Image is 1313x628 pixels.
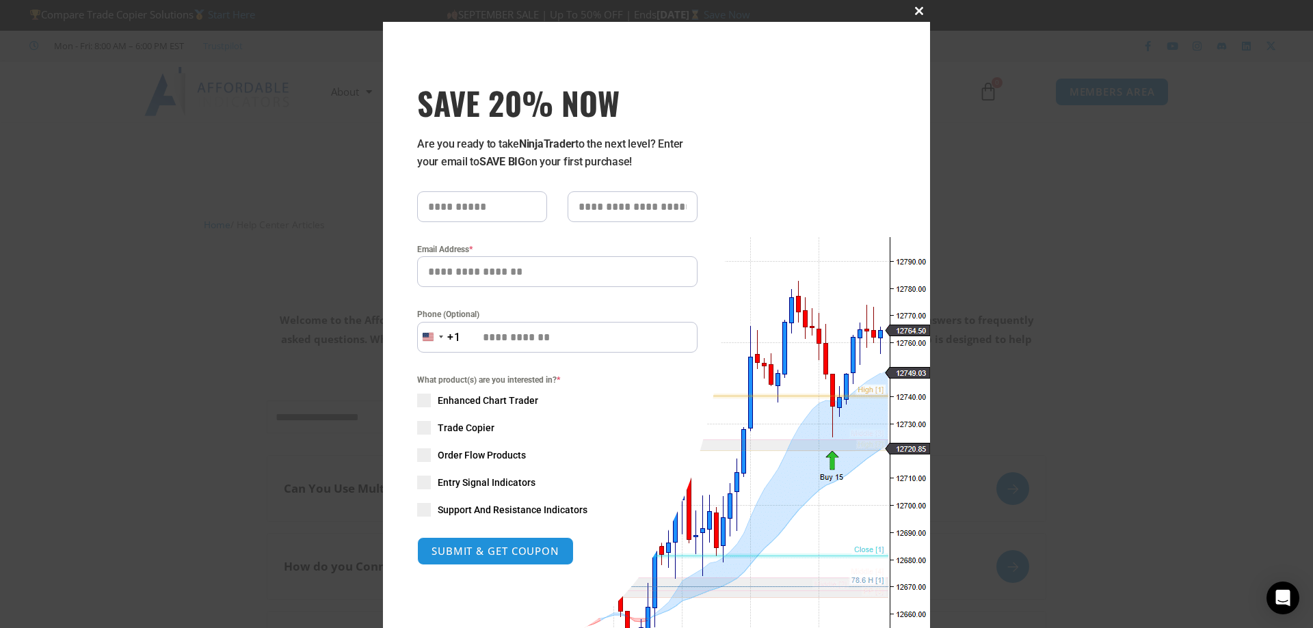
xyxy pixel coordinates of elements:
label: Order Flow Products [417,448,698,462]
button: Selected country [417,322,461,353]
span: Entry Signal Indicators [438,476,535,489]
label: Email Address [417,243,698,256]
label: Entry Signal Indicators [417,476,698,489]
strong: NinjaTrader [519,137,575,150]
label: Enhanced Chart Trader [417,394,698,407]
h3: SAVE 20% NOW [417,83,698,122]
label: Support And Resistance Indicators [417,503,698,517]
div: Open Intercom Messenger [1266,582,1299,614]
p: Are you ready to take to the next level? Enter your email to on your first purchase! [417,135,698,171]
strong: SAVE BIG [479,155,525,168]
span: Order Flow Products [438,448,526,462]
button: SUBMIT & GET COUPON [417,537,574,565]
label: Trade Copier [417,421,698,435]
div: +1 [447,329,461,346]
span: Support And Resistance Indicators [438,503,587,517]
span: Enhanced Chart Trader [438,394,538,407]
span: Trade Copier [438,421,494,435]
span: What product(s) are you interested in? [417,373,698,387]
label: Phone (Optional) [417,308,698,321]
